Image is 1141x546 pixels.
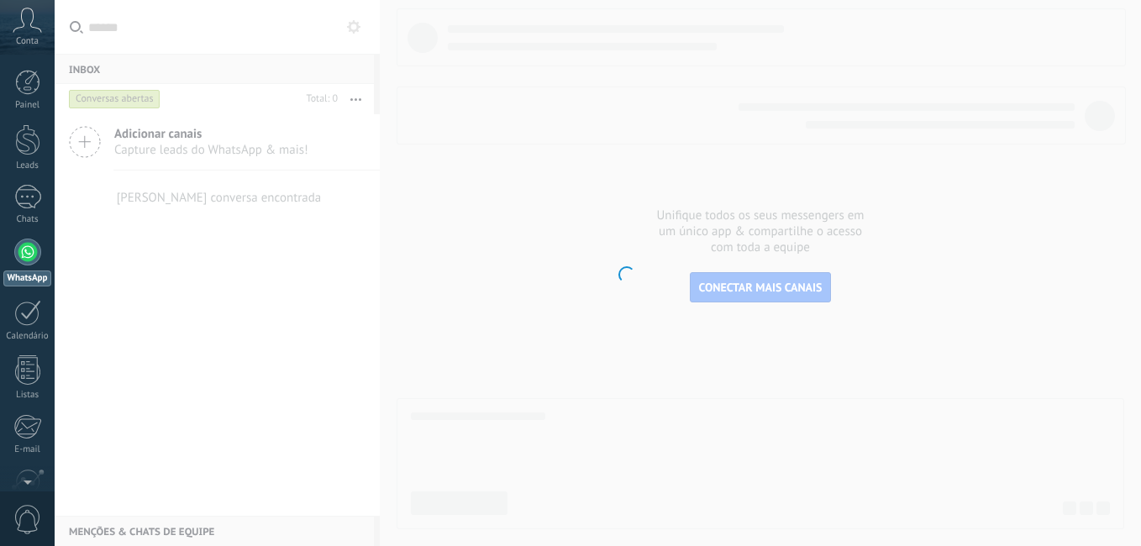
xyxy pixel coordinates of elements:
[16,36,39,47] span: Conta
[3,214,52,225] div: Chats
[3,331,52,342] div: Calendário
[3,390,52,401] div: Listas
[3,444,52,455] div: E-mail
[3,100,52,111] div: Painel
[3,160,52,171] div: Leads
[3,270,51,286] div: WhatsApp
